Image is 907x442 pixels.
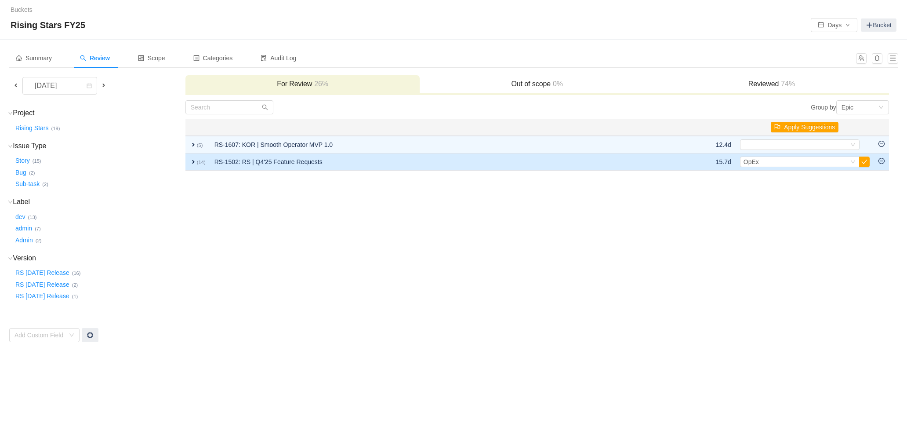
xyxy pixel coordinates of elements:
[878,105,884,111] i: icon: down
[190,158,197,165] span: expand
[51,126,60,131] small: (19)
[14,165,29,179] button: Bug
[842,101,853,114] div: Epic
[878,141,885,147] i: icon: minus-circle
[850,142,856,148] i: icon: down
[28,77,65,94] div: [DATE]
[261,55,267,61] i: icon: audit
[87,83,92,89] i: icon: calendar
[14,210,28,224] button: dev
[197,142,203,148] small: (5)
[190,80,416,88] h3: For Review
[14,233,36,247] button: Admin
[29,170,35,175] small: (2)
[11,6,33,13] a: Buckets
[850,159,856,165] i: icon: down
[261,55,296,62] span: Audit Log
[33,158,41,164] small: (15)
[72,282,78,288] small: (2)
[771,122,838,132] button: icon: flagApply Suggestions
[779,80,795,88] span: 74%
[72,294,78,299] small: (1)
[14,289,72,303] button: RS [DATE] Release
[14,266,72,280] button: RS [DATE] Release
[711,136,736,153] td: 12.4d
[14,121,51,135] button: Rising Stars
[80,55,110,62] span: Review
[888,53,898,64] button: icon: menu
[193,55,200,61] i: icon: profile
[859,157,870,167] button: icon: check
[861,18,896,32] a: Bucket
[8,144,13,149] i: icon: down
[210,153,679,171] td: RS-1502: RS | Q4'25 Feature Requests
[8,256,13,261] i: icon: down
[80,55,86,61] i: icon: search
[193,55,233,62] span: Categories
[72,270,81,276] small: (16)
[424,80,650,88] h3: Out of scope
[744,158,759,165] span: OpEx
[811,18,857,32] button: icon: calendarDaysicon: down
[14,222,35,236] button: admin
[69,332,74,339] i: icon: down
[210,136,679,153] td: RS-1607: KOR | Smooth Operator MVP 1.0
[197,160,206,165] small: (14)
[878,158,885,164] i: icon: minus-circle
[8,111,13,116] i: icon: down
[35,226,41,231] small: (7)
[872,53,882,64] button: icon: bell
[551,80,563,88] span: 0%
[14,197,185,206] h3: Label
[15,331,65,340] div: Add Custom Field
[14,254,185,263] h3: Version
[11,18,91,32] span: Rising Stars FY25
[14,177,42,191] button: Sub-task
[14,154,33,168] button: Story
[537,100,889,114] div: Group by
[16,55,22,61] i: icon: home
[14,109,185,117] h3: Project
[711,153,736,171] td: 15.7d
[42,182,48,187] small: (2)
[856,53,867,64] button: icon: team
[8,200,13,205] i: icon: down
[138,55,165,62] span: Scope
[138,55,144,61] i: icon: control
[14,278,72,292] button: RS [DATE] Release
[262,104,268,110] i: icon: search
[14,142,185,150] h3: Issue Type
[28,215,37,220] small: (13)
[190,141,197,148] span: expand
[185,100,273,114] input: Search
[659,80,885,88] h3: Reviewed
[36,238,42,243] small: (2)
[312,80,328,88] span: 26%
[16,55,52,62] span: Summary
